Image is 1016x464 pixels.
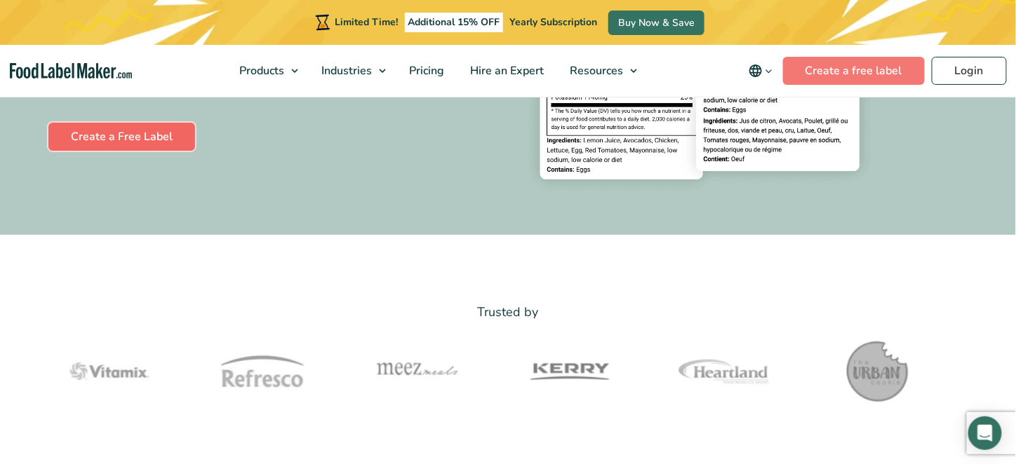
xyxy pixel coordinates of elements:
[235,63,286,79] span: Products
[557,45,644,97] a: Resources
[227,45,305,97] a: Products
[405,13,504,32] span: Additional 15% OFF
[309,45,393,97] a: Industries
[335,15,399,29] span: Limited Time!
[509,15,597,29] span: Yearly Subscription
[566,63,624,79] span: Resources
[457,45,554,97] a: Hire an Expert
[608,11,704,35] a: Buy Now & Save
[396,45,454,97] a: Pricing
[968,416,1002,450] div: Open Intercom Messenger
[405,63,446,79] span: Pricing
[466,63,545,79] span: Hire an Expert
[317,63,373,79] span: Industries
[48,302,968,322] p: Trusted by
[932,57,1007,85] a: Login
[48,123,195,151] a: Create a Free Label
[783,57,925,85] a: Create a free label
